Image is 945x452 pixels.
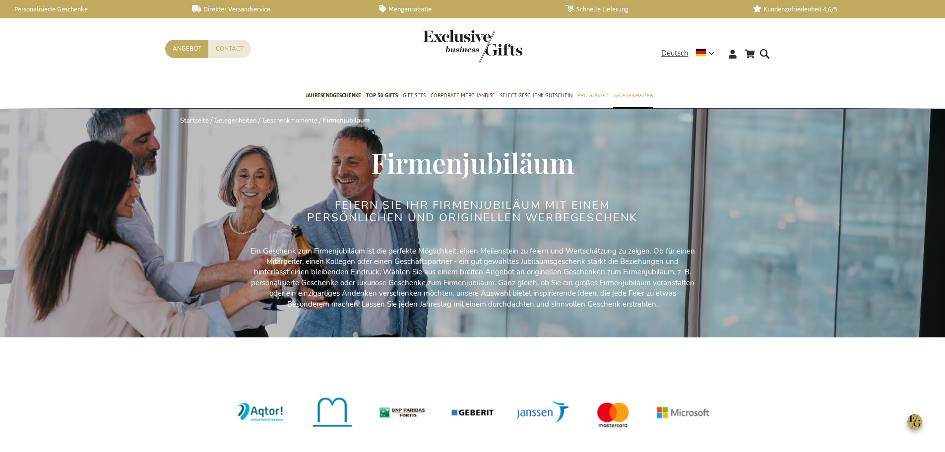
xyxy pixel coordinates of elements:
[500,90,572,101] span: Select Geschenk Gutschein
[208,40,251,58] a: Contact
[250,246,696,310] p: Ein Geschenk zum Firmenjubiläum ist die perfekte Möglichkeit, einen Meilenstein zu feiern und Wer...
[371,144,574,181] span: Firmenjubiläum
[262,116,317,125] a: Geschenkmomente
[379,5,550,13] a: Mengenrabatte
[306,90,361,101] span: Jahresendgeschenke
[566,5,737,13] a: Schnelle Lieferung
[753,5,924,13] a: Kundenzufriedenheit 4,6/5
[323,116,370,125] strong: Firmenjubiläum
[577,90,608,101] span: Pro Budget
[165,40,208,58] a: Angebot
[5,5,176,13] a: Personalisierte Geschenke
[366,90,398,101] span: TOP 50 Gifts
[661,48,721,59] div: Deutsch
[423,30,522,63] img: Exclusive Business gifts logo
[180,116,209,125] a: Startseite
[192,5,363,13] a: Direkter Versandservice
[287,199,659,223] h2: FEIERN SIE IHR FIRMENJUBILÄUM MIT EINEM PERSÖNLICHEN UND ORIGINELLEN WERBEGESCHENK
[613,90,653,101] span: Gelegenheiten
[661,48,689,59] span: Deutsch
[403,90,426,101] span: Gift Sets
[431,90,495,101] span: Corporate Merchandise
[214,116,256,125] a: Gelegenheiten
[423,30,473,63] a: store logo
